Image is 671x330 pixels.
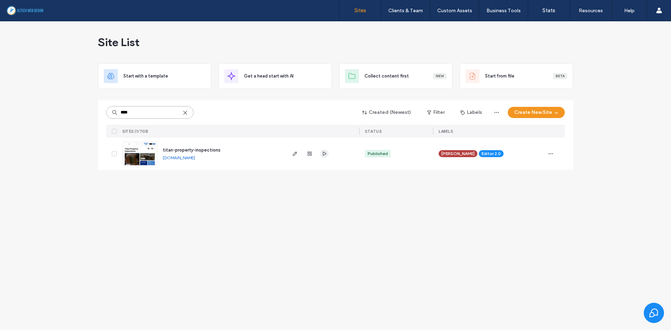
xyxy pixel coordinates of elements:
[365,73,409,80] span: Collect content first
[439,129,453,134] span: LABELS
[163,155,195,160] a: [DOMAIN_NAME]
[98,35,139,49] span: Site List
[460,63,573,89] div: Start from fileBeta
[542,7,555,14] label: Stats
[98,63,211,89] div: Start with a template
[454,107,488,118] button: Labels
[339,63,453,89] div: Collect content firstNew
[508,107,565,118] button: Create New Site
[365,129,382,134] span: STATUS
[579,8,603,14] label: Resources
[437,8,472,14] label: Custom Assets
[553,73,567,79] div: Beta
[354,7,366,14] label: Sites
[123,73,168,80] span: Start with a template
[368,151,388,157] div: Published
[433,73,447,79] div: New
[420,107,452,118] button: Filter
[624,8,635,14] label: Help
[244,73,294,80] span: Get a head start with AI
[388,8,423,14] label: Clients & Team
[356,107,417,118] button: Created (Newest)
[218,63,332,89] div: Get a head start with AI
[486,8,521,14] label: Business Tools
[441,151,475,157] span: [PERSON_NAME]
[485,73,514,80] span: Start from file
[16,5,30,11] span: Help
[122,129,149,134] span: SITES (1/703)
[163,147,221,153] a: titan-property-inspections
[482,151,501,157] span: Editor 2.0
